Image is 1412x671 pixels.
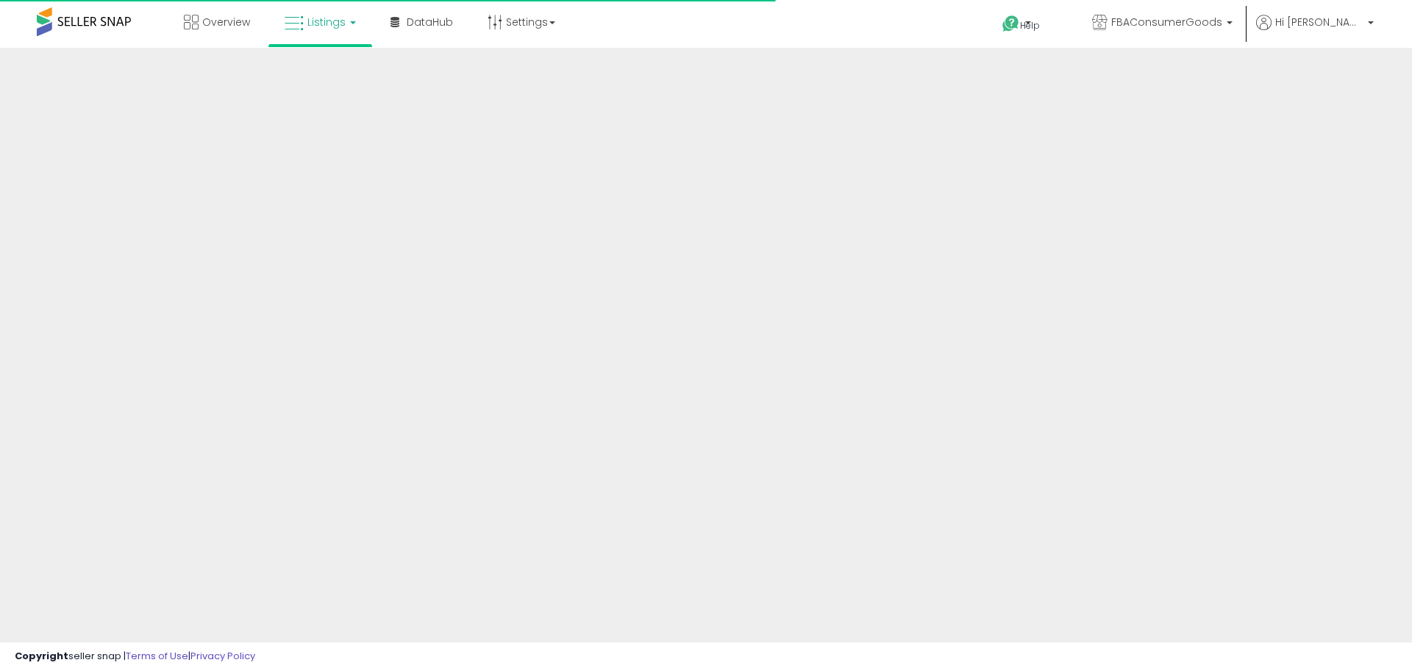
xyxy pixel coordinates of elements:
[126,649,188,663] a: Terms of Use
[307,15,346,29] span: Listings
[202,15,250,29] span: Overview
[1256,15,1374,48] a: Hi [PERSON_NAME]
[15,649,68,663] strong: Copyright
[407,15,453,29] span: DataHub
[190,649,255,663] a: Privacy Policy
[1111,15,1222,29] span: FBAConsumerGoods
[15,650,255,664] div: seller snap | |
[1020,19,1040,32] span: Help
[1002,15,1020,33] i: Get Help
[991,4,1069,48] a: Help
[1275,15,1363,29] span: Hi [PERSON_NAME]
